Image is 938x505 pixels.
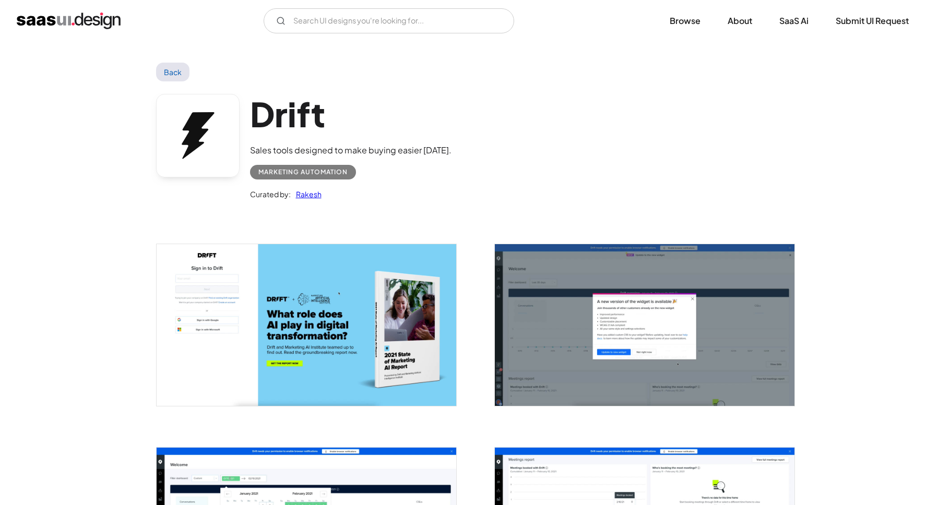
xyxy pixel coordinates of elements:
[157,244,456,405] a: open lightbox
[715,9,765,32] a: About
[157,244,456,405] img: 6024a3a959ded6b9dce20743_Drift%20Sign%20in.jpg
[156,63,190,81] a: Back
[767,9,821,32] a: SaaS Ai
[823,9,921,32] a: Submit UI Request
[250,188,291,200] div: Curated by:
[291,188,322,200] a: Rakesh
[657,9,713,32] a: Browse
[264,8,514,33] input: Search UI designs you're looking for...
[495,244,794,405] a: open lightbox
[495,244,794,405] img: 6024a3a96bb9cb829832ee0a_Drift%20welcome%20screen%20wit%20a%20new%20update%20modal.jpg
[258,166,348,178] div: Marketing Automation
[250,144,452,157] div: Sales tools designed to make buying easier [DATE].
[264,8,514,33] form: Email Form
[17,13,121,29] a: home
[250,94,452,134] h1: Drift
